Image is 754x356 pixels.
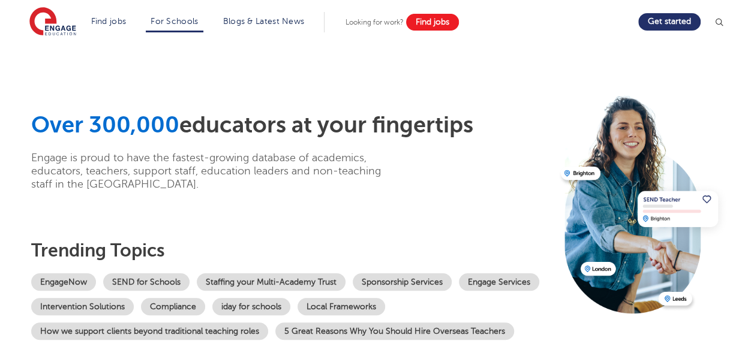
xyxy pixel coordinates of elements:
[31,273,96,291] a: EngageNow
[353,273,452,291] a: Sponsorship Services
[103,273,190,291] a: SEND for Schools
[459,273,539,291] a: Engage Services
[346,18,404,26] span: Looking for work?
[212,298,290,315] a: iday for schools
[31,151,400,191] p: Engage is proud to have the fastest-growing database of academics, educators, teachers, support s...
[29,7,76,37] img: Engage Education
[31,112,179,138] span: Over 300,000
[197,273,346,291] a: Staffing your Multi-Academy Trust
[31,111,552,139] h1: educators at your fingertips
[31,240,552,261] h3: Trending topics
[223,17,305,26] a: Blogs & Latest News
[298,298,385,315] a: Local Frameworks
[638,13,701,31] a: Get started
[141,298,205,315] a: Compliance
[406,14,459,31] a: Find jobs
[31,298,134,315] a: Intervention Solutions
[151,17,198,26] a: For Schools
[416,17,449,26] span: Find jobs
[275,322,514,340] a: 5 Great Reasons Why You Should Hire Overseas Teachers
[91,17,127,26] a: Find jobs
[31,322,268,340] a: How we support clients beyond traditional teaching roles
